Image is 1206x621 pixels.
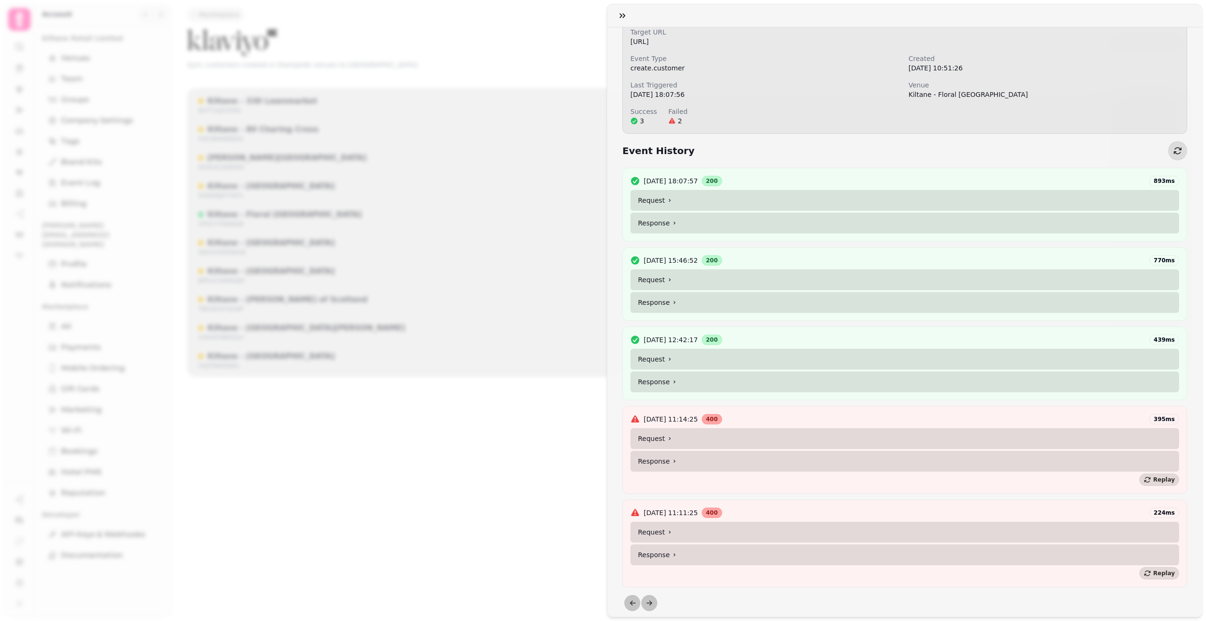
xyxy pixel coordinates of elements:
[702,176,722,186] div: 200
[630,63,901,73] p: create.customer
[644,414,698,424] span: [DATE] 11:14:25
[630,522,1179,543] summary: Request
[630,90,901,99] p: [DATE] 18:07:56
[1149,335,1179,345] div: 439 ms
[630,107,657,116] p: Success
[909,54,1151,63] p: Created
[668,107,688,116] p: Failed
[630,269,1179,290] summary: Request
[644,176,698,186] span: [DATE] 18:07:57
[630,27,872,37] p: Target URL
[630,190,1179,211] summary: Request
[1139,474,1179,486] button: Replay
[1149,176,1179,186] div: 893 ms
[702,335,722,345] div: 200
[630,80,872,90] p: Last Triggered
[624,595,640,611] button: back
[702,508,722,518] div: 400
[644,335,698,345] span: [DATE] 12:42:17
[702,255,722,266] div: 200
[644,508,698,517] span: [DATE] 11:11:25
[630,54,872,63] p: Event Type
[630,544,1179,565] summary: Response
[1139,567,1179,579] button: Replay
[630,349,1179,370] summary: Request
[1149,508,1179,518] div: 224 ms
[630,428,1179,449] summary: Request
[644,256,698,265] span: [DATE] 15:46:52
[630,213,1179,233] summary: Response
[909,63,1180,73] p: [DATE] 10:51:26
[702,414,722,424] div: 400
[1153,570,1175,576] span: Replay
[630,451,1179,472] summary: Response
[909,90,1180,99] p: Kiltane - Floral [GEOGRAPHIC_DATA]
[630,37,1179,46] p: [URL]
[909,80,1151,90] p: Venue
[641,595,657,611] button: next
[1153,477,1175,483] span: Replay
[678,116,682,126] span: 2
[630,371,1179,392] summary: Response
[622,144,695,157] h2: Event History
[640,116,644,126] span: 3
[1149,414,1179,424] div: 395 ms
[1149,255,1179,266] div: 770 ms
[630,292,1179,313] summary: Response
